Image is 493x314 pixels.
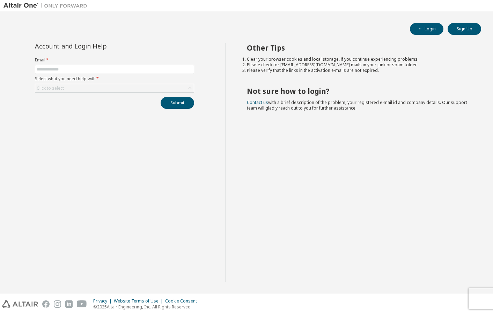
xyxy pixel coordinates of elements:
[35,43,162,49] div: Account and Login Help
[35,76,194,82] label: Select what you need help with
[448,23,481,35] button: Sign Up
[42,300,50,308] img: facebook.svg
[35,84,194,92] div: Click to select
[93,298,114,304] div: Privacy
[37,85,64,91] div: Click to select
[35,57,194,63] label: Email
[247,57,469,62] li: Clear your browser cookies and local storage, if you continue experiencing problems.
[114,298,165,304] div: Website Terms of Use
[247,43,469,52] h2: Other Tips
[161,97,194,109] button: Submit
[3,2,91,9] img: Altair One
[93,304,201,310] p: © 2025 Altair Engineering, Inc. All Rights Reserved.
[247,99,268,105] a: Contact us
[410,23,443,35] button: Login
[77,300,87,308] img: youtube.svg
[2,300,38,308] img: altair_logo.svg
[247,99,467,111] span: with a brief description of the problem, your registered e-mail id and company details. Our suppo...
[54,300,61,308] img: instagram.svg
[247,62,469,68] li: Please check for [EMAIL_ADDRESS][DOMAIN_NAME] mails in your junk or spam folder.
[247,87,469,96] h2: Not sure how to login?
[65,300,73,308] img: linkedin.svg
[247,68,469,73] li: Please verify that the links in the activation e-mails are not expired.
[165,298,201,304] div: Cookie Consent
